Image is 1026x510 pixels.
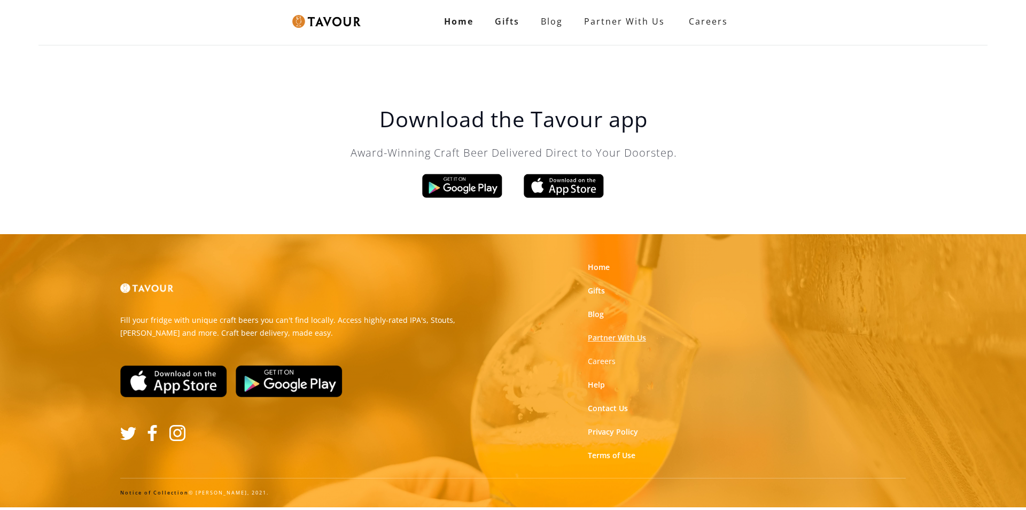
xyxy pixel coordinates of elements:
[300,145,727,161] p: Award-Winning Craft Beer Delivered Direct to Your Doorstep.
[588,262,610,273] a: Home
[120,489,189,496] a: Notice of Collection
[300,106,727,132] h1: Download the Tavour app
[588,380,605,390] a: Help
[588,427,638,437] a: Privacy Policy
[588,403,628,414] a: Contact Us
[689,11,728,32] strong: Careers
[588,333,646,343] a: Partner With Us
[588,356,616,366] strong: Careers
[120,489,906,497] div: © [PERSON_NAME], 2021.
[588,309,604,320] a: Blog
[530,11,573,32] a: Blog
[588,450,635,461] a: Terms of Use
[120,314,505,339] p: Fill your fridge with unique craft beers you can't find locally. Access highly-rated IPA's, Stout...
[444,16,473,27] strong: Home
[588,356,616,367] a: Careers
[573,11,675,32] a: partner with us
[433,11,484,32] a: Home
[675,6,736,36] a: Careers
[588,285,605,296] a: Gifts
[484,11,530,32] a: Gifts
